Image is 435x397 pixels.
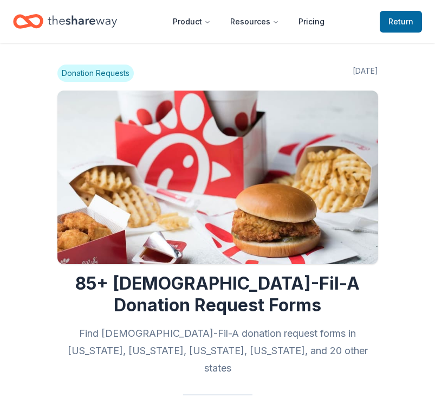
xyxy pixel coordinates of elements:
a: Home [13,9,117,34]
nav: Main [164,9,333,34]
span: [DATE] [353,65,378,82]
h2: Find [DEMOGRAPHIC_DATA]-Fil-A donation request forms in [US_STATE], [US_STATE], [US_STATE], [US_S... [57,325,378,377]
h1: 85+ [DEMOGRAPHIC_DATA]-Fil-A Donation Request Forms [57,273,378,316]
img: Image for 85+ Chick-Fil-A Donation Request Forms [57,91,378,264]
a: Return [380,11,422,33]
span: Return [388,15,413,28]
button: Product [164,11,219,33]
a: Pricing [290,11,333,33]
button: Resources [222,11,288,33]
span: Donation Requests [57,65,134,82]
